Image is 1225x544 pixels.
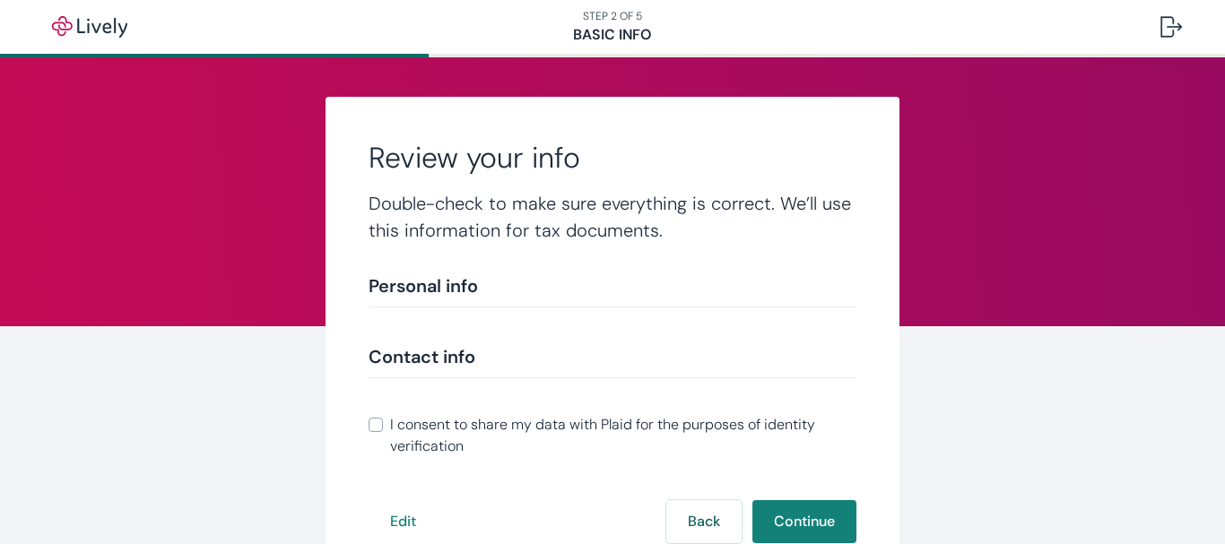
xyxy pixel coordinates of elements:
[390,414,856,457] span: I consent to share my data with Plaid for the purposes of identity verification
[369,272,856,299] div: Personal info
[369,190,856,244] h4: Double-check to make sure everything is correct. We’ll use this information for tax documents.
[666,500,742,543] button: Back
[369,343,856,370] div: Contact info
[369,500,438,543] button: Edit
[1146,5,1196,48] button: Log out
[369,140,856,176] h2: Review your info
[39,16,140,38] img: Lively
[752,500,856,543] button: Continue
